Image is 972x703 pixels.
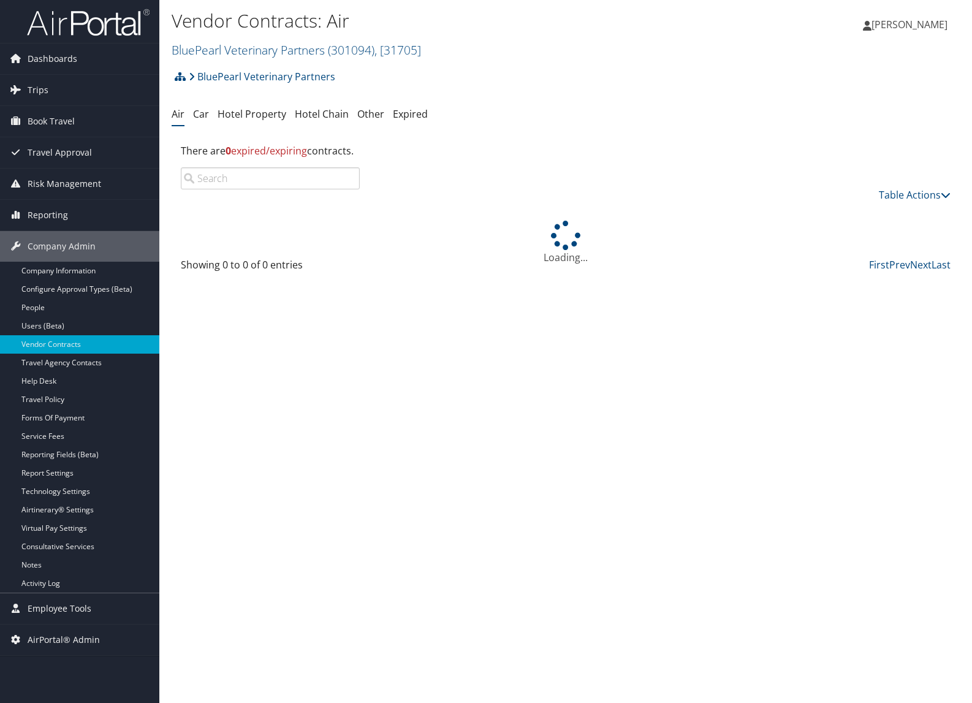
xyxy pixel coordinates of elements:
a: BluePearl Veterinary Partners [172,42,421,58]
span: [PERSON_NAME] [871,18,947,31]
span: Travel Approval [28,137,92,168]
a: [PERSON_NAME] [863,6,960,43]
a: Table Actions [879,188,951,202]
div: Showing 0 to 0 of 0 entries [181,257,360,278]
span: Trips [28,75,48,105]
span: AirPortal® Admin [28,625,100,655]
a: Prev [889,258,910,272]
input: Search [181,167,360,189]
div: Loading... [172,221,960,265]
span: Company Admin [28,231,96,262]
div: There are contracts. [172,134,960,167]
h1: Vendor Contracts: Air [172,8,697,34]
span: Reporting [28,200,68,230]
a: Other [357,107,384,121]
a: First [869,258,889,272]
span: expired/expiring [226,144,307,158]
span: Risk Management [28,169,101,199]
a: Air [172,107,184,121]
span: ( 301094 ) [328,42,374,58]
a: BluePearl Veterinary Partners [189,64,335,89]
strong: 0 [226,144,231,158]
span: Employee Tools [28,593,91,624]
span: Book Travel [28,106,75,137]
a: Last [932,258,951,272]
a: Hotel Property [218,107,286,121]
span: , [ 31705 ] [374,42,421,58]
img: airportal-logo.png [27,8,150,37]
span: Dashboards [28,44,77,74]
a: Next [910,258,932,272]
a: Hotel Chain [295,107,349,121]
a: Car [193,107,209,121]
a: Expired [393,107,428,121]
